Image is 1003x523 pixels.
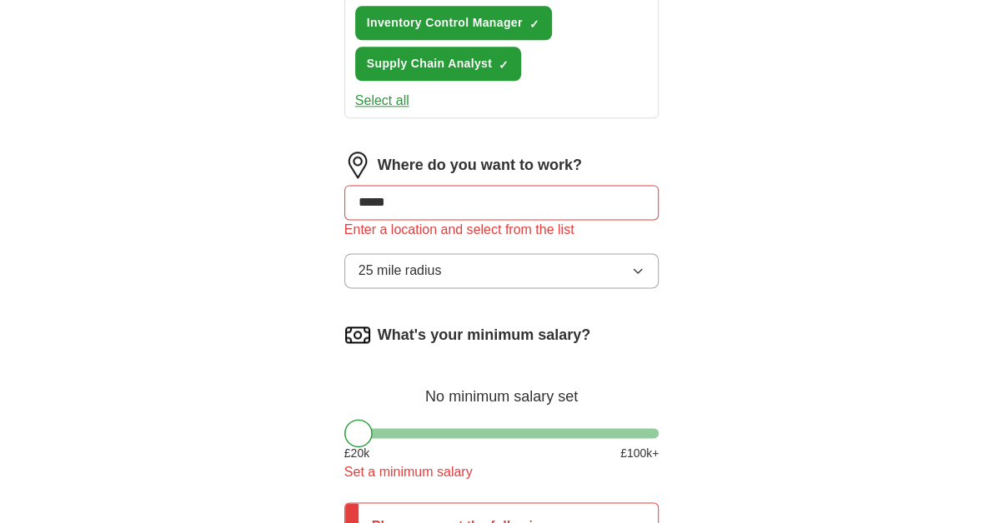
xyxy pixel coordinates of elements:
[367,14,523,32] span: Inventory Control Manager
[355,91,409,111] button: Select all
[344,368,659,408] div: No minimum salary set
[344,445,369,462] span: £ 20 k
[355,6,552,40] button: Inventory Control Manager✓
[355,47,521,81] button: Supply Chain Analyst✓
[529,17,539,31] span: ✓
[344,152,371,178] img: location.png
[367,55,492,72] span: Supply Chain Analyst
[344,321,371,348] img: salary.png
[359,261,442,281] span: 25 mile radius
[620,445,659,462] span: £ 100 k+
[499,58,509,72] span: ✓
[344,253,659,288] button: 25 mile radius
[344,220,659,240] div: Enter a location and select from the list
[378,324,590,346] label: What's your minimum salary?
[344,462,659,482] div: Set a minimum salary
[378,154,582,177] label: Where do you want to work?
